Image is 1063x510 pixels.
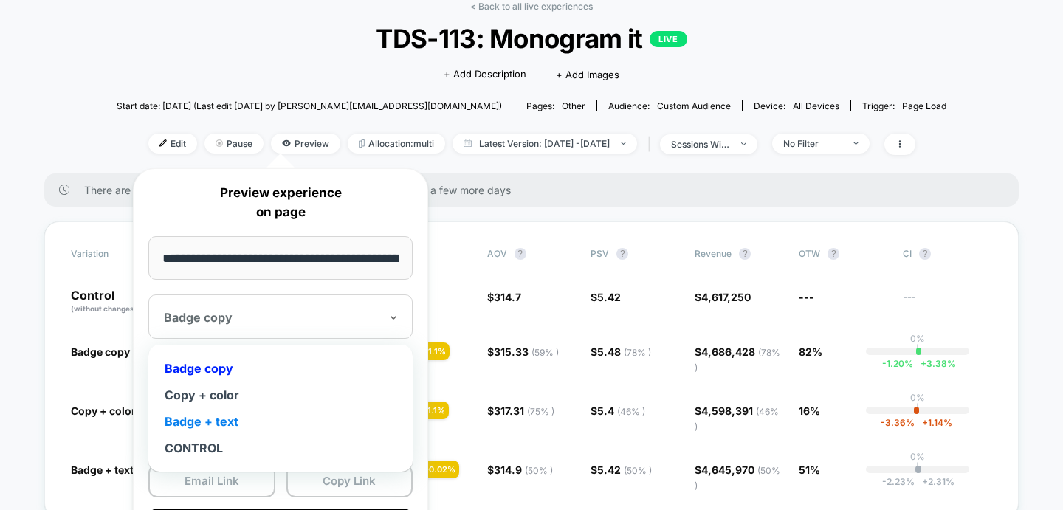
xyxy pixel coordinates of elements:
span: $ [695,464,780,491]
img: end [621,142,626,145]
span: | [644,134,660,155]
span: Start date: [DATE] (Last edit [DATE] by [PERSON_NAME][EMAIL_ADDRESS][DOMAIN_NAME]) [117,100,502,111]
span: CI [903,248,984,260]
span: Badge + text [71,464,134,476]
span: 314.9 [494,464,553,476]
span: $ [591,291,621,303]
span: 4,645,970 [695,464,780,491]
button: Email Link [148,464,275,497]
span: Edit [148,134,197,154]
p: | [916,403,919,414]
div: No Filter [783,138,842,149]
span: TDS-113: Monogram it [158,23,905,54]
div: Pages: [526,100,585,111]
span: $ [487,464,553,476]
span: Revenue [695,248,732,259]
span: $ [695,291,751,303]
p: Control [71,289,160,314]
button: ? [919,248,931,260]
span: + Add Images [556,69,619,80]
span: ( 75 % ) [527,406,554,417]
div: Trigger: [862,100,946,111]
span: $ [695,404,779,432]
div: Badge + text [156,408,405,435]
a: < Back to all live experiences [470,1,593,12]
span: 3.38 % [913,358,956,369]
span: ( 78 % ) [695,347,780,373]
p: | [916,344,919,355]
span: --- [799,291,814,303]
p: 0% [910,392,925,403]
span: -3.36 % [881,417,915,428]
div: Audience: [608,100,731,111]
img: edit [159,139,167,147]
span: Page Load [902,100,946,111]
span: Badge copy [71,345,130,358]
span: Custom Audience [657,100,731,111]
span: 315.33 [494,345,559,358]
span: $ [487,291,521,303]
span: Copy + color [71,404,136,417]
span: + [922,417,928,428]
button: ? [616,248,628,260]
div: Badge copy [156,355,405,382]
span: ( 50 % ) [695,465,780,491]
span: AOV [487,248,507,259]
span: 2.31 % [915,476,954,487]
span: -1.20 % [882,358,913,369]
span: 82% [799,345,822,358]
span: PSV [591,248,609,259]
span: ( 46 % ) [617,406,645,417]
span: 51% [799,464,820,476]
span: all devices [793,100,839,111]
span: $ [487,345,559,358]
span: Device: [742,100,850,111]
span: $ [591,345,651,358]
span: Allocation: multi [348,134,445,154]
button: ? [828,248,839,260]
p: LIVE [650,31,687,47]
span: + [921,358,926,369]
span: ( 50 % ) [624,465,652,476]
span: 4,617,250 [701,291,751,303]
span: Preview [271,134,340,154]
span: $ [591,404,645,417]
div: Copy + color [156,382,405,408]
span: ( 46 % ) [695,406,779,432]
span: -2.23 % [882,476,915,487]
span: other [562,100,585,111]
div: CONTROL [156,435,405,461]
span: Pause [204,134,264,154]
span: ( 78 % ) [624,347,651,358]
span: 1.14 % [915,417,952,428]
p: | [916,462,919,473]
span: OTW [799,248,880,260]
span: 4,686,428 [695,345,780,373]
button: Copy Link [286,464,413,497]
span: 5.4 [597,404,645,417]
span: 317.31 [494,404,554,417]
span: $ [695,345,780,373]
p: Preview experience on page [148,184,413,221]
span: 5.48 [597,345,651,358]
span: 4,598,391 [695,404,779,432]
img: calendar [464,139,472,147]
div: sessions with impression [671,139,730,150]
img: end [216,139,223,147]
span: There are still no statistically significant results. We recommend waiting a few more days [84,184,989,196]
span: $ [487,404,554,417]
span: 314.7 [494,291,521,303]
span: --- [903,293,992,314]
p: 0% [910,333,925,344]
button: ? [739,248,751,260]
span: 16% [799,404,820,417]
span: Variation [71,248,152,260]
span: (without changes) [71,304,137,313]
span: + Add Description [444,67,526,82]
img: rebalance [359,139,365,148]
span: $ [591,464,652,476]
p: 0% [910,451,925,462]
span: ( 59 % ) [531,347,559,358]
span: + [922,476,928,487]
img: end [741,142,746,145]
